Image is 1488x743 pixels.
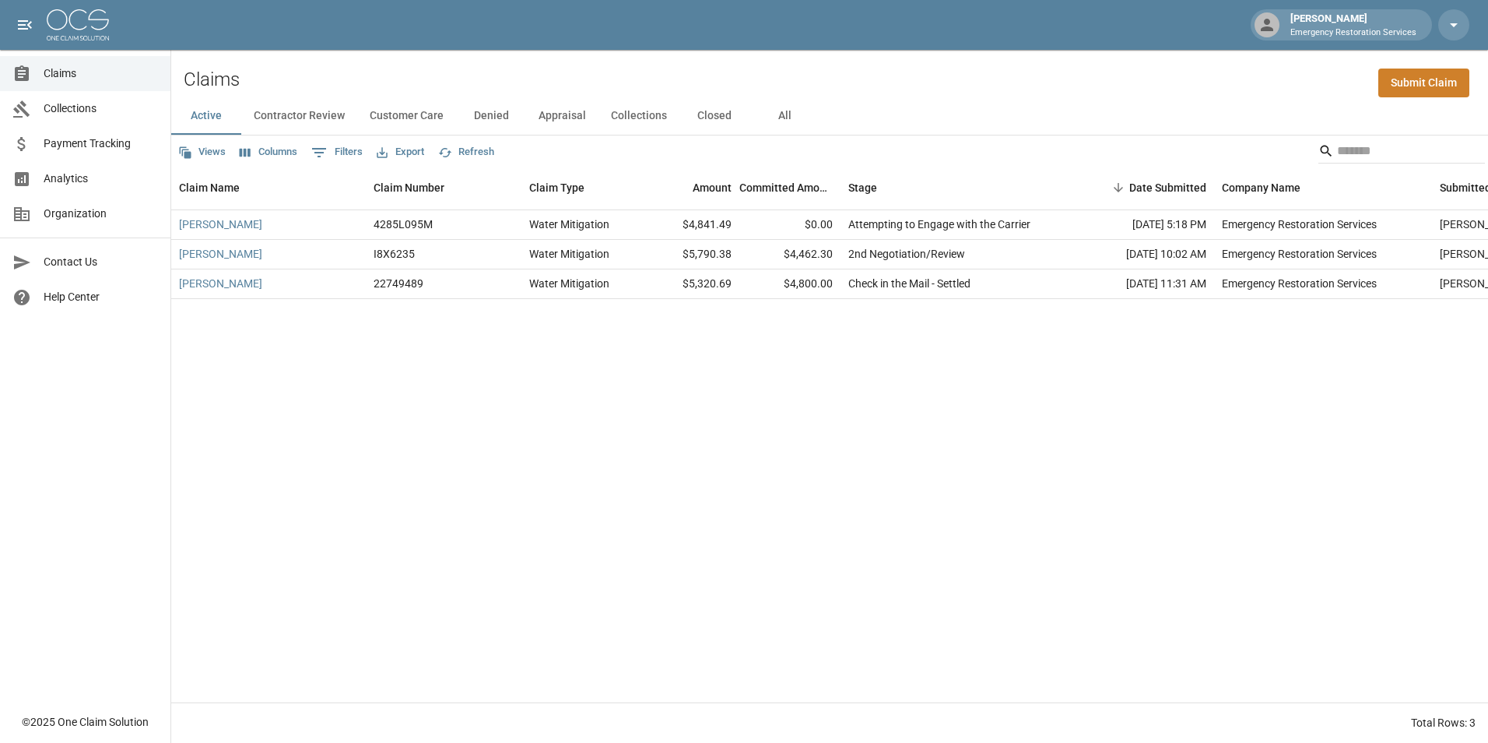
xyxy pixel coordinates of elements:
span: Collections [44,100,158,117]
button: All [749,97,819,135]
div: $5,320.69 [638,269,739,299]
div: Date Submitted [1129,166,1206,210]
div: 22749489 [374,276,423,291]
button: Contractor Review [241,97,357,135]
div: [PERSON_NAME] [1284,11,1423,39]
div: Claim Type [529,166,584,210]
button: Show filters [307,140,367,165]
span: Payment Tracking [44,136,158,152]
div: Claim Number [366,166,521,210]
button: Refresh [434,140,498,164]
div: dynamic tabs [171,97,1488,135]
button: Views [174,140,230,164]
div: Search [1318,139,1485,167]
div: [DATE] 5:18 PM [1074,210,1214,240]
div: Attempting to Engage with the Carrier [848,217,1030,232]
div: [DATE] 11:31 AM [1074,269,1214,299]
button: Denied [456,97,526,135]
div: Date Submitted [1074,166,1214,210]
button: Collections [598,97,679,135]
div: Amount [693,166,732,210]
div: Committed Amount [739,166,841,210]
div: Claim Name [171,166,366,210]
div: Claim Name [179,166,240,210]
div: $4,841.49 [638,210,739,240]
div: Emergency Restoration Services [1222,276,1377,291]
div: [DATE] 10:02 AM [1074,240,1214,269]
div: Claim Type [521,166,638,210]
div: Committed Amount [739,166,833,210]
div: Water Mitigation [529,217,609,232]
button: Export [373,140,428,164]
div: I8X6235 [374,246,415,262]
div: Check in the Mail - Settled [848,276,970,291]
a: [PERSON_NAME] [179,246,262,262]
div: Water Mitigation [529,276,609,291]
a: [PERSON_NAME] [179,276,262,291]
button: Closed [679,97,749,135]
div: Emergency Restoration Services [1222,217,1377,232]
div: Emergency Restoration Services [1222,246,1377,262]
div: $4,462.30 [739,240,841,269]
button: Sort [1107,177,1129,199]
div: $5,790.38 [638,240,739,269]
div: Total Rows: 3 [1411,715,1476,731]
div: Stage [848,166,877,210]
button: Select columns [236,140,301,164]
span: Organization [44,206,158,222]
div: © 2025 One Claim Solution [22,714,149,730]
button: Active [171,97,241,135]
h2: Claims [184,69,240,91]
img: ocs-logo-white-transparent.png [47,9,109,40]
div: Company Name [1222,166,1300,210]
div: 4285L095M [374,217,433,232]
div: Amount [638,166,739,210]
a: [PERSON_NAME] [179,217,262,232]
span: Claims [44,65,158,82]
button: open drawer [9,9,40,40]
span: Analytics [44,171,158,187]
button: Customer Care [357,97,456,135]
a: Submit Claim [1378,69,1469,97]
div: Water Mitigation [529,246,609,262]
div: $0.00 [739,210,841,240]
div: Company Name [1214,166,1432,210]
span: Contact Us [44,254,158,270]
div: Stage [841,166,1074,210]
div: Claim Number [374,166,444,210]
div: 2nd Negotiation/Review [848,246,965,262]
span: Help Center [44,289,158,305]
div: $4,800.00 [739,269,841,299]
p: Emergency Restoration Services [1290,26,1416,40]
button: Appraisal [526,97,598,135]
